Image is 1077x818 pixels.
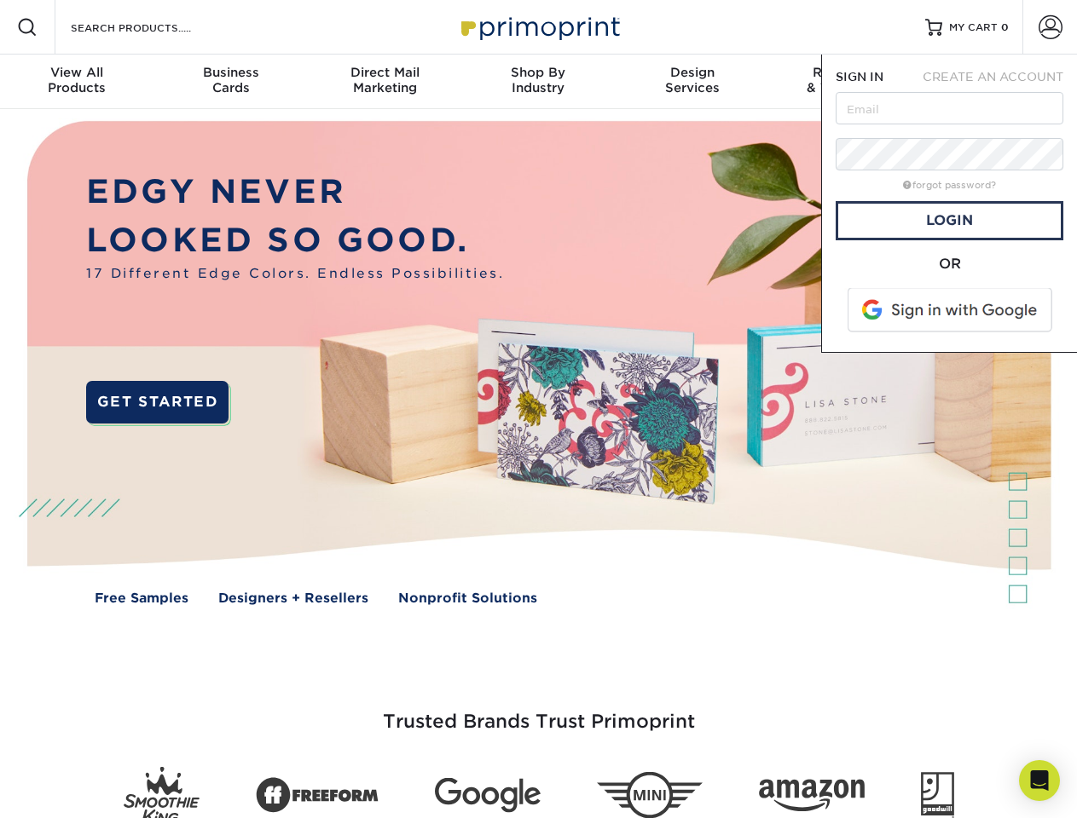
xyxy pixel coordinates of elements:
p: LOOKED SO GOOD. [86,216,504,265]
img: Amazon [759,780,865,812]
div: Services [616,65,769,95]
a: GET STARTED [86,381,229,423]
span: SIGN IN [836,70,883,84]
p: EDGY NEVER [86,168,504,216]
div: Open Intercom Messenger [1019,760,1060,801]
a: Login [836,201,1063,240]
a: Nonprofit Solutions [398,589,537,608]
input: Email [836,92,1063,124]
div: Marketing [308,65,461,95]
span: CREATE AN ACCOUNT [923,70,1063,84]
a: Shop ByIndustry [461,55,615,109]
span: Direct Mail [308,65,461,80]
a: Direct MailMarketing [308,55,461,109]
img: Primoprint [454,9,624,45]
a: DesignServices [616,55,769,109]
a: Free Samples [95,589,188,608]
div: Cards [153,65,307,95]
h3: Trusted Brands Trust Primoprint [40,670,1038,753]
span: Design [616,65,769,80]
img: Goodwill [921,772,954,818]
iframe: Google Customer Reviews [4,766,145,812]
input: SEARCH PRODUCTS..... [69,17,235,37]
a: forgot password? [903,180,996,191]
span: Shop By [461,65,615,80]
span: Business [153,65,307,80]
div: & Templates [769,65,923,95]
a: Designers + Resellers [218,589,368,608]
span: 17 Different Edge Colors. Endless Possibilities. [86,264,504,284]
a: Resources& Templates [769,55,923,109]
span: 0 [1001,21,1009,33]
img: Google [435,778,541,813]
span: Resources [769,65,923,80]
div: Industry [461,65,615,95]
a: BusinessCards [153,55,307,109]
div: OR [836,254,1063,274]
span: MY CART [949,20,998,35]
